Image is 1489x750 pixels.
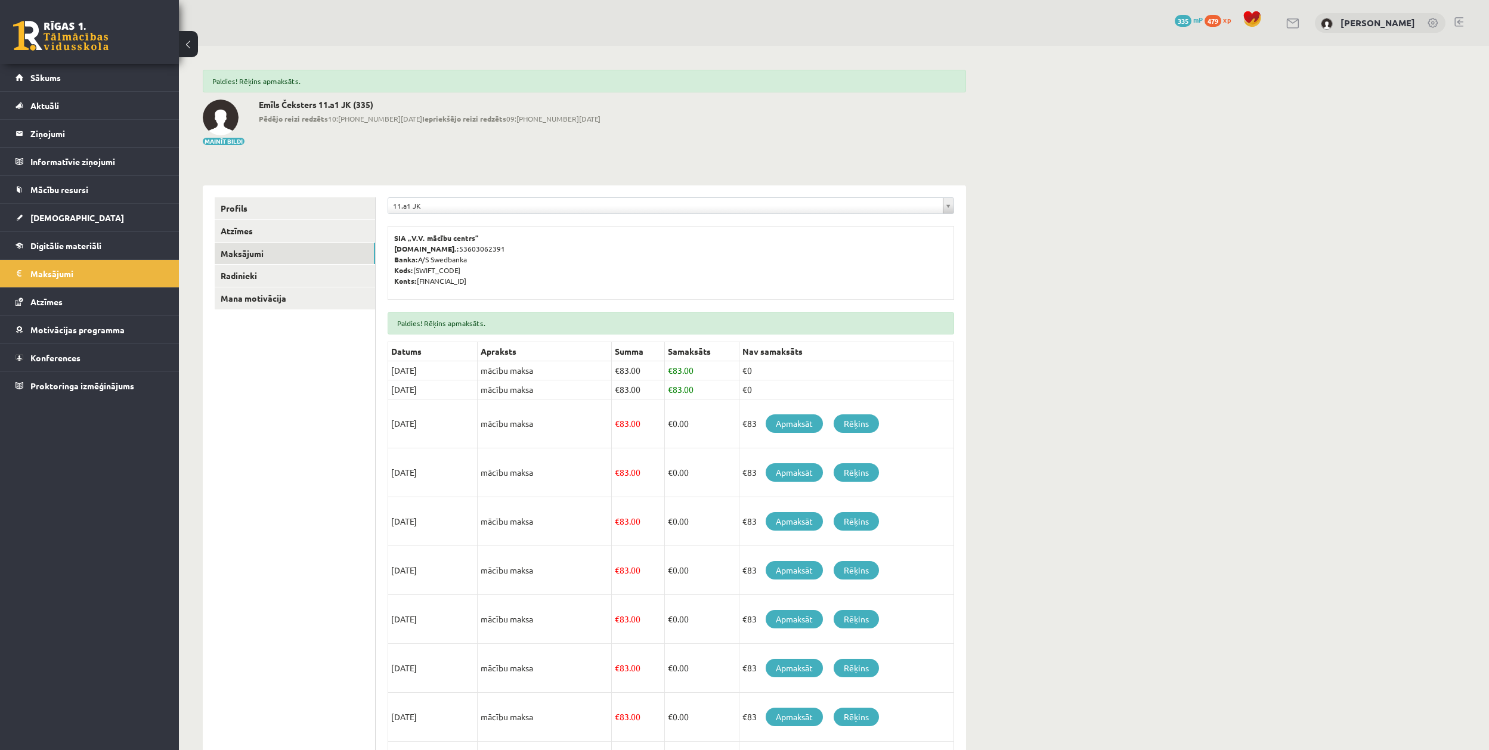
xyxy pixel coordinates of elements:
a: Rēķins [834,414,879,433]
span: Mācību resursi [30,184,88,195]
a: Sākums [16,64,164,91]
td: 0.00 [664,497,739,546]
td: 83.00 [612,546,665,595]
legend: Maksājumi [30,260,164,287]
div: Paldies! Rēķins apmaksāts. [388,312,954,334]
b: Iepriekšējo reizi redzēts [422,114,506,123]
a: Konferences [16,344,164,371]
b: Kods: [394,265,413,275]
td: mācību maksa [478,644,612,693]
td: [DATE] [388,497,478,546]
td: 83.00 [612,448,665,497]
td: 83.00 [612,644,665,693]
span: € [615,384,620,395]
span: € [668,711,673,722]
span: Motivācijas programma [30,324,125,335]
span: € [615,516,620,526]
legend: Informatīvie ziņojumi [30,148,164,175]
th: Samaksāts [664,342,739,361]
span: € [615,662,620,673]
td: 0.00 [664,644,739,693]
td: 0.00 [664,693,739,742]
span: mP [1193,15,1203,24]
a: Rīgas 1. Tālmācības vidusskola [13,21,109,51]
td: €0 [739,380,954,399]
a: Informatīvie ziņojumi [16,148,164,175]
span: € [668,365,673,376]
img: Emīls Čeksters [203,100,239,135]
a: Ziņojumi [16,120,164,147]
a: 479 xp [1205,15,1237,24]
td: mācību maksa [478,595,612,644]
span: [DEMOGRAPHIC_DATA] [30,212,124,223]
td: €83 [739,693,954,742]
img: Emīls Čeksters [1321,18,1333,30]
a: [DEMOGRAPHIC_DATA] [16,204,164,231]
a: Aktuāli [16,92,164,119]
span: 11.a1 JK [393,198,938,213]
th: Apraksts [478,342,612,361]
a: Mācību resursi [16,176,164,203]
a: Profils [215,197,375,219]
span: € [668,516,673,526]
span: € [615,565,620,575]
a: Motivācijas programma [16,316,164,343]
a: Rēķins [834,463,879,482]
span: € [615,467,620,478]
button: Mainīt bildi [203,138,244,145]
td: mācību maksa [478,448,612,497]
td: [DATE] [388,595,478,644]
td: mācību maksa [478,361,612,380]
span: Konferences [30,352,81,363]
a: Apmaksāt [766,708,823,726]
a: 11.a1 JK [388,198,954,213]
a: Atzīmes [16,288,164,315]
span: Aktuāli [30,100,59,111]
td: 83.00 [612,361,665,380]
td: €83 [739,497,954,546]
legend: Ziņojumi [30,120,164,147]
td: [DATE] [388,361,478,380]
a: Rēķins [834,610,879,628]
a: Radinieki [215,265,375,287]
td: mācību maksa [478,497,612,546]
td: mācību maksa [478,693,612,742]
td: €83 [739,399,954,448]
span: 10:[PHONE_NUMBER][DATE] 09:[PHONE_NUMBER][DATE] [259,113,600,124]
td: 0.00 [664,448,739,497]
a: Rēķins [834,512,879,531]
th: Nav samaksāts [739,342,954,361]
h2: Emīls Čeksters 11.a1 JK (335) [259,100,600,110]
span: € [668,613,673,624]
b: Konts: [394,276,417,286]
td: [DATE] [388,380,478,399]
td: [DATE] [388,644,478,693]
a: 335 mP [1175,15,1203,24]
a: Apmaksāt [766,610,823,628]
th: Summa [612,342,665,361]
a: Maksājumi [215,243,375,265]
td: €83 [739,448,954,497]
b: Banka: [394,255,418,264]
span: € [668,384,673,395]
a: Rēķins [834,708,879,726]
a: Apmaksāt [766,659,823,677]
td: [DATE] [388,693,478,742]
td: [DATE] [388,448,478,497]
span: 479 [1205,15,1221,27]
span: € [668,467,673,478]
a: Mana motivācija [215,287,375,309]
a: Apmaksāt [766,512,823,531]
th: Datums [388,342,478,361]
p: 53603062391 A/S Swedbanka [SWIFT_CODE] [FINANCIAL_ID] [394,233,948,286]
a: [PERSON_NAME] [1341,17,1415,29]
td: 83.00 [612,497,665,546]
a: Maksājumi [16,260,164,287]
span: € [615,365,620,376]
td: €83 [739,546,954,595]
td: €83 [739,644,954,693]
b: [DOMAIN_NAME].: [394,244,459,253]
b: Pēdējo reizi redzēts [259,114,328,123]
td: 83.00 [612,399,665,448]
a: Rēķins [834,561,879,579]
